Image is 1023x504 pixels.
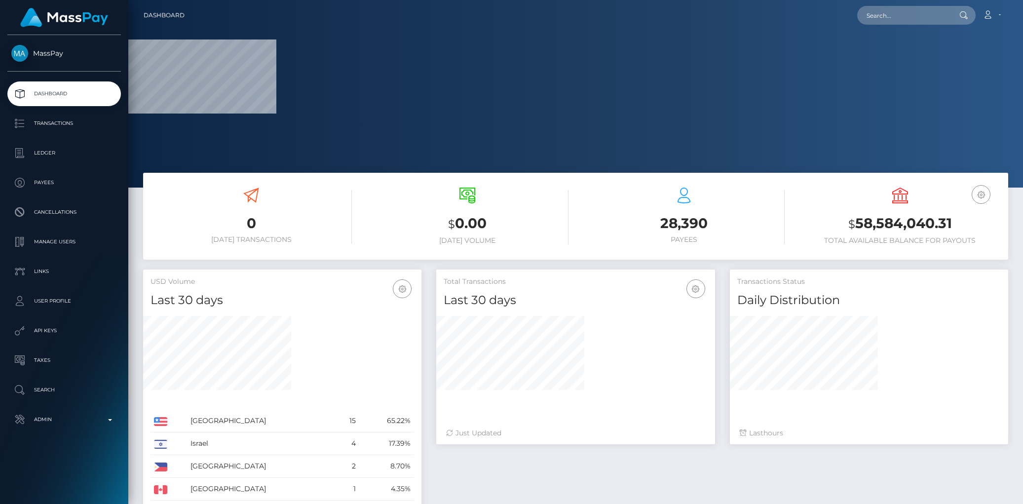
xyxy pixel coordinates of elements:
[144,5,185,26] a: Dashboard
[799,236,1001,245] h6: Total Available Balance for Payouts
[359,410,415,432] td: 65.22%
[737,292,1001,309] h4: Daily Distribution
[359,432,415,455] td: 17.39%
[848,217,855,231] small: $
[7,170,121,195] a: Payees
[187,478,335,501] td: [GEOGRAPHIC_DATA]
[335,478,359,501] td: 1
[151,292,414,309] h4: Last 30 days
[11,412,117,427] p: Admin
[367,214,568,234] h3: 0.00
[11,294,117,309] p: User Profile
[335,455,359,478] td: 2
[7,49,121,58] span: MassPay
[7,259,121,284] a: Links
[11,45,28,62] img: MassPay
[335,432,359,455] td: 4
[11,86,117,101] p: Dashboard
[444,292,707,309] h4: Last 30 days
[583,214,785,233] h3: 28,390
[737,277,1001,287] h5: Transactions Status
[359,478,415,501] td: 4.35%
[11,323,117,338] p: API Keys
[448,217,455,231] small: $
[11,116,117,131] p: Transactions
[7,81,121,106] a: Dashboard
[446,428,705,438] div: Just Updated
[7,230,121,254] a: Manage Users
[335,410,359,432] td: 15
[151,277,414,287] h5: USD Volume
[7,111,121,136] a: Transactions
[583,235,785,244] h6: Payees
[7,348,121,373] a: Taxes
[367,236,568,245] h6: [DATE] Volume
[151,214,352,233] h3: 0
[11,205,117,220] p: Cancellations
[154,417,167,426] img: US.png
[11,234,117,249] p: Manage Users
[7,141,121,165] a: Ledger
[7,200,121,225] a: Cancellations
[187,410,335,432] td: [GEOGRAPHIC_DATA]
[151,235,352,244] h6: [DATE] Transactions
[857,6,950,25] input: Search...
[11,353,117,368] p: Taxes
[154,440,167,449] img: IL.png
[11,264,117,279] p: Links
[740,428,998,438] div: Last hours
[11,175,117,190] p: Payees
[7,378,121,402] a: Search
[187,432,335,455] td: Israel
[7,289,121,313] a: User Profile
[7,318,121,343] a: API Keys
[154,485,167,494] img: CA.png
[11,383,117,397] p: Search
[444,277,707,287] h5: Total Transactions
[799,214,1001,234] h3: 58,584,040.31
[11,146,117,160] p: Ledger
[7,407,121,432] a: Admin
[359,455,415,478] td: 8.70%
[187,455,335,478] td: [GEOGRAPHIC_DATA]
[20,8,108,27] img: MassPay Logo
[154,463,167,471] img: PH.png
